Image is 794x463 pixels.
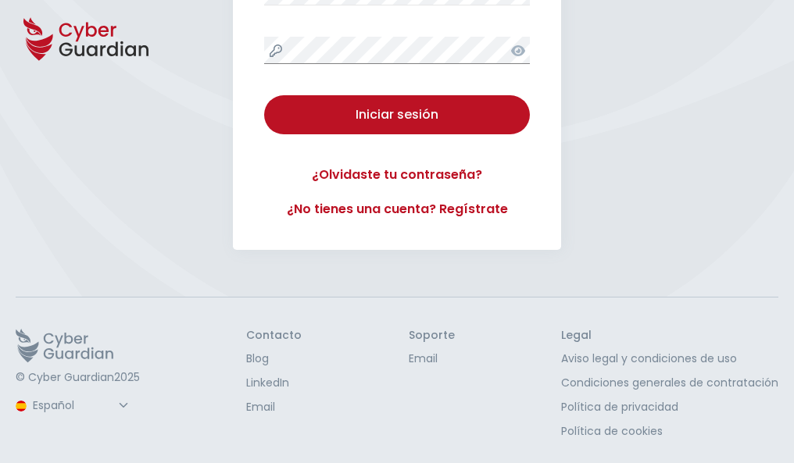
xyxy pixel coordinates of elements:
[561,375,778,391] a: Condiciones generales de contratación
[276,105,518,124] div: Iniciar sesión
[246,399,302,415] a: Email
[264,95,530,134] button: Iniciar sesión
[16,401,27,411] img: region-logo
[561,423,778,440] a: Política de cookies
[16,371,140,385] p: © Cyber Guardian 2025
[409,329,455,343] h3: Soporte
[561,399,778,415] a: Política de privacidad
[561,351,778,367] a: Aviso legal y condiciones de uso
[264,200,530,219] a: ¿No tienes una cuenta? Regístrate
[246,329,302,343] h3: Contacto
[246,375,302,391] a: LinkedIn
[409,351,455,367] a: Email
[264,166,530,184] a: ¿Olvidaste tu contraseña?
[561,329,778,343] h3: Legal
[246,351,302,367] a: Blog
